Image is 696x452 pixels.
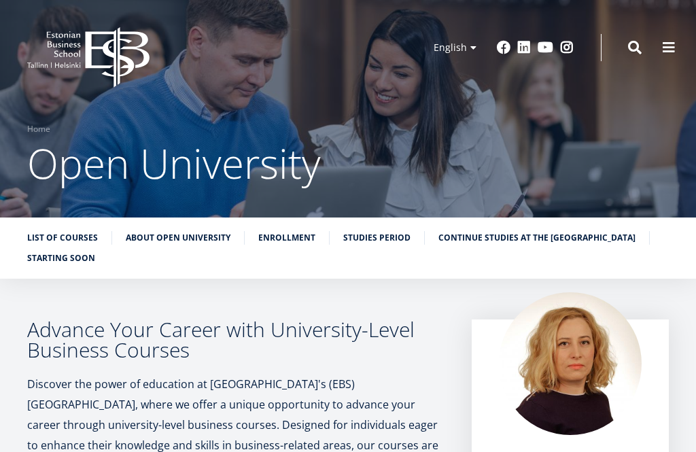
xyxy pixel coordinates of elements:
[438,231,636,245] a: Continue studies at the [GEOGRAPHIC_DATA]
[499,292,642,435] img: Kadri Osula Learning Journey Advisor
[517,41,531,54] a: Linkedin
[258,231,315,245] a: Enrollment
[538,41,553,54] a: Youtube
[27,251,95,265] a: Starting soon
[27,319,445,360] h3: Advance Your Career with University-Level Business Courses
[27,122,50,136] a: Home
[126,231,230,245] a: About Open University
[27,231,98,245] a: List of Courses
[497,41,510,54] a: Facebook
[343,231,411,245] a: Studies period
[560,41,574,54] a: Instagram
[27,135,321,191] span: Open University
